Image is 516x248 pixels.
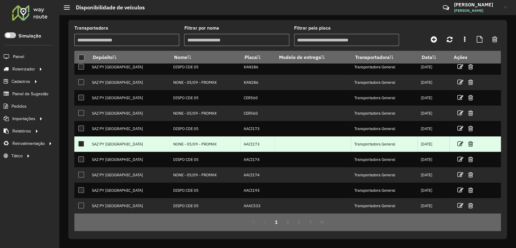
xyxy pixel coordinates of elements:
button: Next Page [305,216,316,228]
label: Filtrar pela placa [294,24,331,32]
th: Modelo de entrega [275,51,351,64]
a: Editar [457,109,463,117]
th: Nome [170,51,240,64]
a: Excluir [468,140,473,148]
a: Contato Rápido [440,1,453,14]
td: Transportadora General [351,198,418,214]
td: SAZ PY [GEOGRAPHIC_DATA] [89,198,170,214]
a: Excluir [468,155,473,163]
a: Excluir [468,186,473,194]
td: AACI173 [240,121,275,136]
span: Roteirizador [12,66,35,72]
td: SAZ PY [GEOGRAPHIC_DATA] [89,152,170,167]
button: Last Page [316,216,328,228]
span: Tático [11,153,23,159]
td: [DATE] [417,90,449,106]
a: Editar [457,155,463,163]
th: Transportadora [351,51,418,64]
td: Transportadora General [351,75,418,90]
a: Editar [457,93,463,102]
span: Cadastros [11,78,30,85]
td: XAN286 [240,59,275,75]
a: Editar [457,186,463,194]
a: Editar [457,140,463,148]
td: DISPO CDE 05 [170,183,240,198]
td: Transportadora General [351,90,418,106]
span: Importações [12,116,35,122]
td: [DATE] [417,198,449,214]
td: DISPO CDE 05 [170,59,240,75]
a: Editar [457,78,463,86]
button: 2 [282,216,294,228]
td: Transportadora General [351,59,418,75]
a: Excluir [468,171,473,179]
td: Transportadora General [351,183,418,198]
span: Painel [13,54,24,60]
button: 3 [293,216,305,228]
td: [DATE] [417,136,449,152]
td: SAZ PY [GEOGRAPHIC_DATA] [89,136,170,152]
span: Painel de Sugestão [12,91,48,97]
span: [PERSON_NAME] [454,8,499,13]
a: Excluir [468,201,473,210]
td: [DATE] [417,183,449,198]
td: CER560 [240,106,275,121]
td: Transportadora General [351,152,418,167]
th: Depósito [89,51,170,64]
td: XAN286 [240,75,275,90]
td: DISPO CDE 05 [170,198,240,214]
h3: [PERSON_NAME] [454,2,499,8]
a: Excluir [468,124,473,132]
td: AACI174 [240,152,275,167]
td: SAZ PY [GEOGRAPHIC_DATA] [89,90,170,106]
td: SAZ PY [GEOGRAPHIC_DATA] [89,106,170,121]
td: [DATE] [417,121,449,136]
a: Editar [457,201,463,210]
td: SAZ PY [GEOGRAPHIC_DATA] [89,59,170,75]
a: Editar [457,63,463,71]
td: Transportadora General [351,121,418,136]
a: Editar [457,124,463,132]
td: CER560 [240,90,275,106]
a: Excluir [468,63,473,71]
td: NONE - 05/09 - PROMAX [170,75,240,90]
td: Transportadora General [351,106,418,121]
label: Simulação [18,32,41,40]
td: [DATE] [417,167,449,183]
td: [DATE] [417,106,449,121]
td: SAZ PY [GEOGRAPHIC_DATA] [89,121,170,136]
span: Pedidos [11,103,27,109]
a: Excluir [468,109,473,117]
td: [DATE] [417,75,449,90]
td: AACI193 [240,183,275,198]
td: Transportadora General [351,136,418,152]
td: DISPO CDE 05 [170,152,240,167]
td: AACI173 [240,136,275,152]
td: SAZ PY [GEOGRAPHIC_DATA] [89,75,170,90]
a: Excluir [468,93,473,102]
button: 1 [271,216,282,228]
a: Editar [457,171,463,179]
label: Filtrar por nome [184,24,219,32]
td: AAAC533 [240,198,275,214]
th: Data [417,51,449,64]
span: Relatórios [12,128,31,134]
td: DISPO CDE 05 [170,121,240,136]
h2: Disponibilidade de veículos [70,4,145,11]
td: NONE - 05/09 - PROMAX [170,136,240,152]
th: Ações [449,51,486,64]
a: Excluir [468,78,473,86]
span: Retroalimentação [12,140,45,147]
td: [DATE] [417,59,449,75]
td: NONE - 05/09 - PROMAX [170,106,240,121]
td: DISPO CDE 05 [170,90,240,106]
td: Transportadora General [351,167,418,183]
td: AACI174 [240,167,275,183]
td: NONE - 05/09 - PROMAX [170,167,240,183]
td: [DATE] [417,152,449,167]
th: Placa [240,51,275,64]
td: SAZ PY [GEOGRAPHIC_DATA] [89,183,170,198]
td: SAZ PY [GEOGRAPHIC_DATA] [89,167,170,183]
label: Transportadora [74,24,108,32]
